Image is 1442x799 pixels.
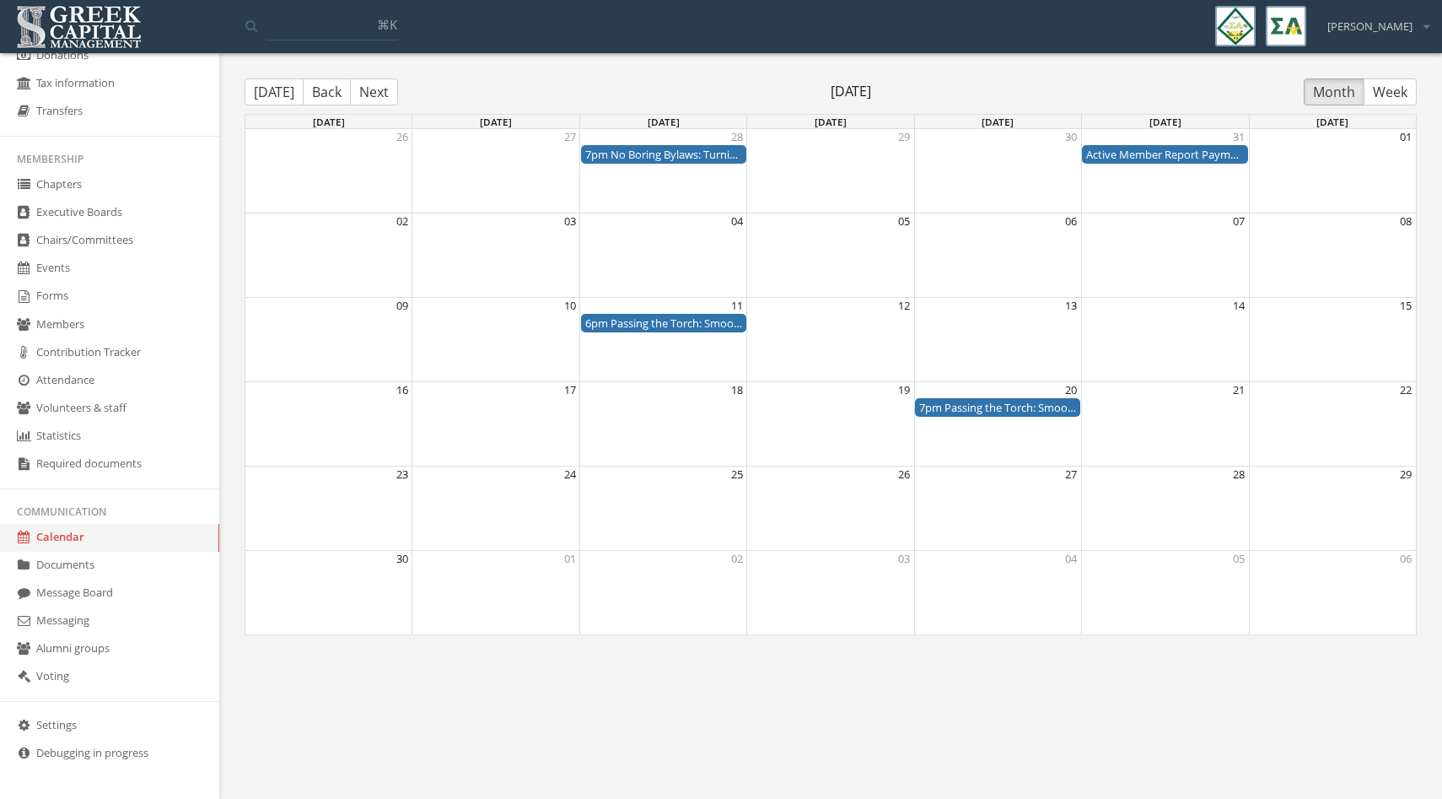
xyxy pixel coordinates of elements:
[1400,298,1412,314] button: 15
[731,298,743,314] button: 11
[898,213,910,229] button: 05
[245,78,304,105] button: [DATE]
[313,115,345,128] span: [DATE]
[919,400,1076,416] div: Passing the Torch: Smooth Officer Transitions
[350,78,398,105] button: Next
[1149,115,1181,128] span: [DATE]
[731,467,743,483] button: 25
[398,82,1304,101] span: [DATE]
[731,382,743,398] button: 18
[1065,467,1077,483] button: 27
[1233,129,1245,145] button: 31
[564,551,576,567] button: 01
[1400,551,1412,567] button: 06
[1400,467,1412,483] button: 29
[564,467,576,483] button: 24
[245,114,1417,636] div: Month View
[898,467,910,483] button: 26
[1065,551,1077,567] button: 04
[396,467,408,483] button: 23
[1065,298,1077,314] button: 13
[1316,6,1429,35] div: [PERSON_NAME]
[731,213,743,229] button: 04
[1233,467,1245,483] button: 28
[1400,382,1412,398] button: 22
[1233,213,1245,229] button: 07
[648,115,680,128] span: [DATE]
[396,551,408,567] button: 30
[1065,129,1077,145] button: 30
[1400,213,1412,229] button: 08
[396,382,408,398] button: 16
[1065,213,1077,229] button: 06
[731,129,743,145] button: 28
[898,551,910,567] button: 03
[396,129,408,145] button: 26
[1065,382,1077,398] button: 20
[480,115,512,128] span: [DATE]
[1304,78,1364,105] button: Month
[1086,147,1243,163] div: Active Member Report Payment Due Date
[396,213,408,229] button: 02
[898,382,910,398] button: 19
[564,213,576,229] button: 03
[1233,382,1245,398] button: 21
[585,147,742,163] div: No Boring Bylaws: Turning Rules into Real Leadership
[377,16,397,33] span: ⌘K
[1233,298,1245,314] button: 14
[1233,551,1245,567] button: 05
[564,298,576,314] button: 10
[303,78,351,105] button: Back
[564,382,576,398] button: 17
[731,551,743,567] button: 02
[585,316,742,332] div: Passing the Torch: Smooth Officer Transitions
[898,129,910,145] button: 29
[564,129,576,145] button: 27
[815,115,847,128] span: [DATE]
[898,298,910,314] button: 12
[396,298,408,314] button: 09
[982,115,1014,128] span: [DATE]
[1316,115,1348,128] span: [DATE]
[1327,19,1412,35] span: [PERSON_NAME]
[1364,78,1417,105] button: Week
[1400,129,1412,145] button: 01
